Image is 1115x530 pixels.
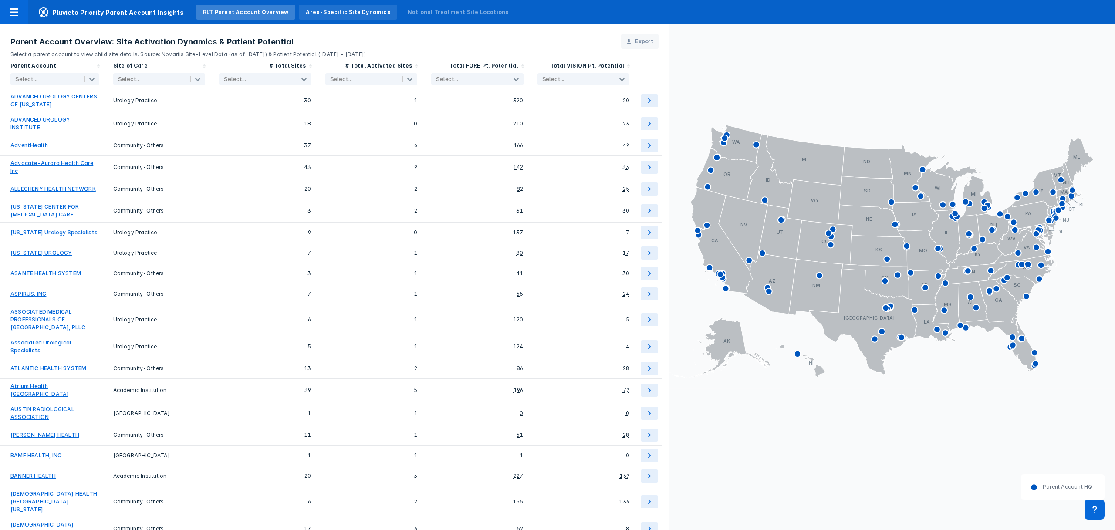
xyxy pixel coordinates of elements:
div: Sort [530,58,637,89]
a: [PERSON_NAME] HEALTH [10,431,79,439]
div: [GEOGRAPHIC_DATA] [113,449,206,462]
div: 9 [325,159,418,175]
div: Community-Others [113,362,206,375]
div: 20 [219,182,311,196]
a: ALLEGHENY HEALTH NETWORK [10,185,96,193]
div: 155 [513,498,524,506]
div: 1 [325,267,418,280]
a: ADVANCED UROLOGY CENTERS OF [US_STATE] [10,93,99,108]
div: 3 [219,203,311,219]
div: Contact Support [1085,500,1105,520]
a: BAMF HEALTH, INC [10,452,61,459]
div: 65 [517,290,523,298]
div: Community-Others [113,429,206,442]
div: 1 [325,287,418,300]
div: 0 [626,409,629,417]
div: Urology Practice [113,339,206,354]
div: 1 [325,449,418,462]
div: 1 [219,449,311,462]
div: 169 [619,472,629,480]
div: Total FORE Pt. Potential [449,62,518,69]
div: 2 [325,362,418,375]
div: 3 [325,469,418,483]
div: Community-Others [113,139,206,152]
div: 196 [514,386,524,394]
div: Area-Specific Site Dynamics [306,8,390,16]
div: 49 [623,142,629,149]
a: [US_STATE] CENTER FOR [MEDICAL_DATA] CARE [10,203,99,219]
a: RLT Parent Account Overview [196,5,295,20]
a: ASPIRUS, INC [10,290,46,298]
div: Community-Others [113,182,206,196]
div: [GEOGRAPHIC_DATA] [113,405,206,421]
div: 0 [325,226,418,239]
div: Sort [318,58,425,89]
div: 0 [520,409,523,417]
div: Sort [106,58,213,89]
div: Academic Institution [113,382,206,398]
div: Community-Others [113,287,206,300]
div: 3 [219,267,311,280]
div: 86 [517,365,523,372]
a: Advocate-Aurora Health Care, Inc [10,159,99,175]
div: 120 [513,316,524,324]
div: 1 [325,93,418,108]
div: 43 [219,159,311,175]
div: Urology Practice [113,308,206,331]
div: 1 [520,452,523,459]
div: 5 [325,382,418,398]
div: 24 [623,290,629,298]
div: 5 [626,316,629,324]
div: 72 [623,386,629,394]
div: 137 [513,229,524,236]
div: Sort [212,58,318,89]
div: Site of Care [113,62,148,71]
div: 7 [626,229,629,236]
div: Urology Practice [113,226,206,239]
div: 142 [513,163,524,171]
a: ASANTE HEALTH SYSTEM [10,270,81,277]
div: 1 [325,308,418,331]
div: 6 [325,139,418,152]
div: Urology Practice [113,116,206,132]
div: Urology Practice [113,93,206,108]
div: 7 [219,287,311,300]
div: 2 [325,203,418,219]
div: 6 [219,490,311,513]
div: 31 [516,207,523,215]
div: 7 [219,246,311,260]
a: Area-Specific Site Dynamics [299,5,397,20]
div: 1 [325,339,418,354]
div: 33 [622,163,629,171]
div: Sort [424,58,530,89]
div: 5 [219,339,311,354]
div: 13 [219,362,311,375]
div: 61 [517,431,523,439]
div: 23 [623,120,629,128]
div: 1 [325,429,418,442]
div: 124 [513,343,524,351]
div: National Treatment Site Locations [408,8,509,16]
div: Urology Practice [113,246,206,260]
div: 1 [219,405,311,421]
a: [US_STATE] Urology Specialists [10,229,98,236]
div: 82 [517,185,523,193]
div: 20 [623,97,629,105]
a: BANNER HEALTH [10,472,56,480]
h3: Parent Account Overview: Site Activation Dynamics & Patient Potential [10,37,366,47]
div: 30 [622,270,629,277]
div: 28 [623,365,629,372]
div: 2 [325,490,418,513]
div: 0 [325,116,418,132]
div: 320 [513,97,524,105]
div: 166 [514,142,524,149]
div: Community-Others [113,203,206,219]
div: 210 [513,120,524,128]
div: 25 [623,185,629,193]
div: 80 [516,249,523,257]
span: Export [635,37,653,45]
div: 4 [626,343,629,351]
div: 9 [219,226,311,239]
div: Community-Others [113,490,206,513]
div: Total VISION Pt. Potential [550,62,624,69]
